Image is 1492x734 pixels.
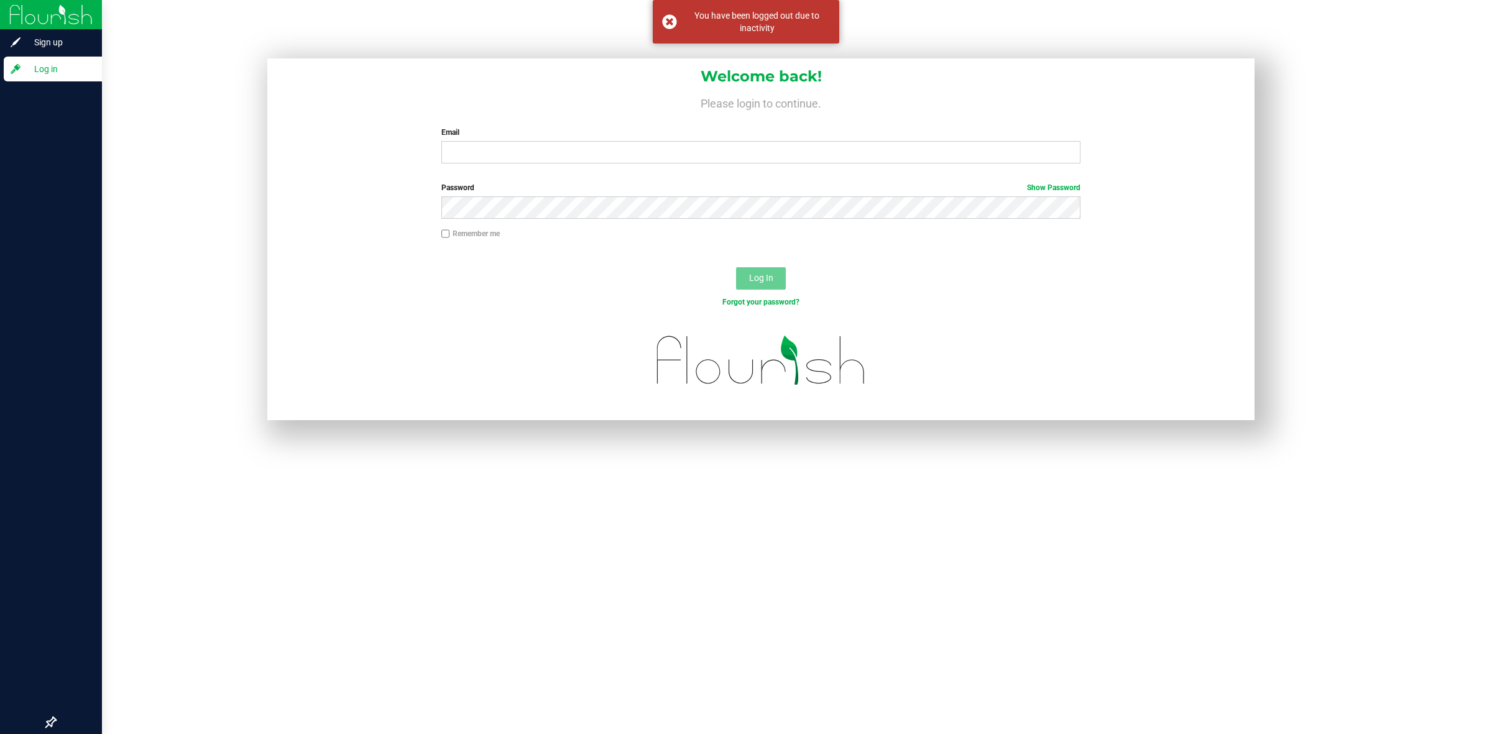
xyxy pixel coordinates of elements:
a: Forgot your password? [722,298,799,306]
label: Remember me [441,228,500,239]
label: Email [441,127,1081,138]
button: Log In [736,267,786,290]
span: Log in [22,62,96,76]
inline-svg: Log in [9,63,22,75]
h4: Please login to continue. [267,94,1255,109]
h1: Welcome back! [267,68,1255,85]
inline-svg: Sign up [9,36,22,48]
img: flourish_logo.svg [638,321,885,400]
a: Show Password [1027,183,1080,192]
input: Remember me [441,229,450,238]
span: Password [441,183,474,192]
span: Log In [749,273,773,283]
span: Sign up [22,35,96,50]
div: You have been logged out due to inactivity [684,9,830,34]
